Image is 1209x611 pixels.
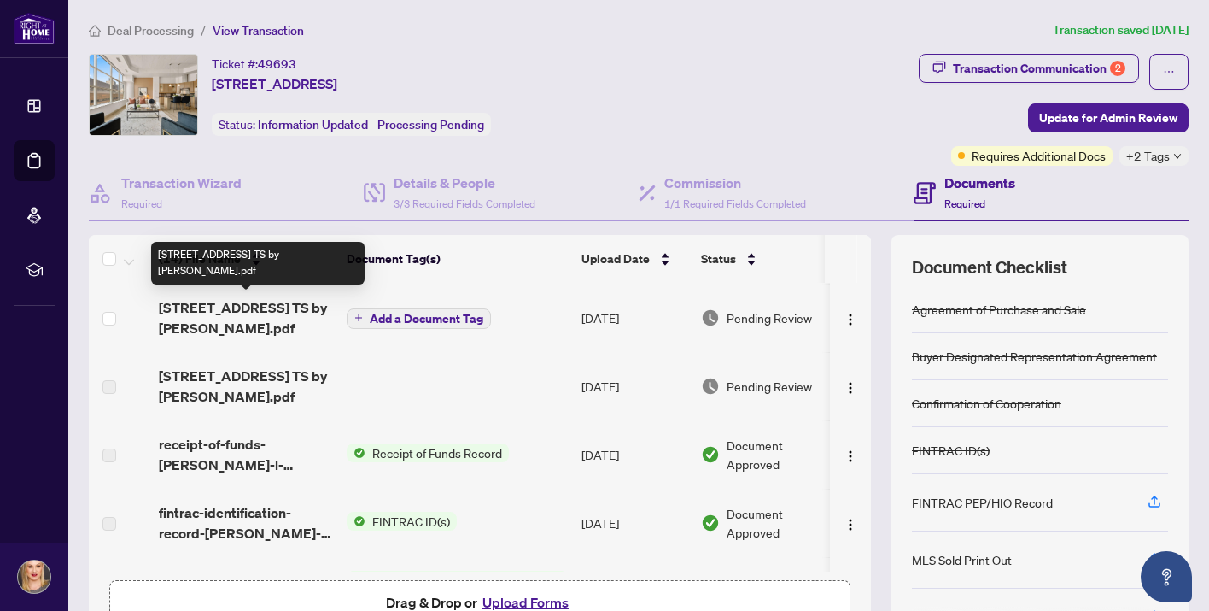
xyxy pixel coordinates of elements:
[912,347,1157,366] div: Buyer Designated Representation Agreement
[201,21,206,40] li: /
[727,377,812,396] span: Pending Review
[664,197,806,210] span: 1/1 Required Fields Completed
[844,518,857,532] img: Logo
[365,571,568,590] span: 120 Amendment to Agreement of Purchase and Sale
[844,381,857,395] img: Logo
[18,561,50,593] img: Profile Icon
[159,434,333,475] span: receipt-of-funds-[PERSON_NAME]-l-[PERSON_NAME]-20250924-131336.pdf
[581,250,650,268] span: Upload Date
[121,173,242,193] h4: Transaction Wizard
[972,146,1106,165] span: Requires Additional Docs
[159,297,333,338] span: [STREET_ADDRESS] TS by [PERSON_NAME].pdf
[575,489,694,557] td: [DATE]
[212,113,491,136] div: Status:
[394,197,535,210] span: 3/3 Required Fields Completed
[159,502,333,543] span: fintrac-identification-record-[PERSON_NAME]-l-[PERSON_NAME]-20250924-130520.pdf
[694,235,839,283] th: Status
[701,445,720,464] img: Document Status
[121,197,162,210] span: Required
[1141,551,1192,602] button: Open asap
[1053,21,1189,40] article: Transaction saved [DATE]
[664,173,806,193] h4: Commission
[727,504,832,542] span: Document Approved
[912,493,1053,512] div: FINTRAC PEP/HIO Record
[912,394,1061,413] div: Confirmation of Cooperation
[701,250,736,268] span: Status
[912,300,1086,319] div: Agreement of Purchase and Sale
[159,366,333,407] span: [STREET_ADDRESS] TS by [PERSON_NAME].pdf
[347,444,509,462] button: Status IconReceipt of Funds Record
[347,571,365,590] img: Status Icon
[212,73,337,94] span: [STREET_ADDRESS]
[575,352,694,420] td: [DATE]
[1126,146,1170,166] span: +2 Tags
[944,173,1015,193] h4: Documents
[108,23,194,38] span: Deal Processing
[151,242,365,285] div: [STREET_ADDRESS] TS by [PERSON_NAME].pdf
[837,304,864,332] button: Logo
[701,308,720,327] img: Document Status
[837,373,864,400] button: Logo
[844,449,857,463] img: Logo
[365,444,509,462] span: Receipt of Funds Record
[953,55,1125,82] div: Transaction Communication
[912,441,990,460] div: FINTRAC ID(s)
[347,308,491,329] button: Add a Document Tag
[912,550,1012,569] div: MLS Sold Print Out
[394,173,535,193] h4: Details & People
[575,284,694,352] td: [DATE]
[727,436,832,473] span: Document Approved
[1039,104,1177,132] span: Update for Admin Review
[258,117,484,132] span: Information Updated - Processing Pending
[701,377,720,396] img: Document Status
[912,256,1067,279] span: Document Checklist
[347,512,365,531] img: Status Icon
[370,313,483,325] span: Add a Document Tag
[340,235,575,283] th: Document Tag(s)
[844,313,857,326] img: Logo
[837,509,864,537] button: Logo
[213,23,304,38] span: View Transaction
[1163,66,1175,78] span: ellipsis
[152,235,340,283] th: (14) File Name
[347,307,491,329] button: Add a Document Tag
[701,514,720,532] img: Document Status
[365,512,457,531] span: FINTRAC ID(s)
[212,54,296,73] div: Ticket #:
[944,197,985,210] span: Required
[727,308,812,327] span: Pending Review
[575,235,694,283] th: Upload Date
[258,56,296,72] span: 49693
[347,512,457,531] button: Status IconFINTRAC ID(s)
[90,55,197,135] img: IMG-C12337238_1.jpg
[1028,103,1189,132] button: Update for Admin Review
[347,444,365,462] img: Status Icon
[837,441,864,468] button: Logo
[1173,152,1182,161] span: down
[89,25,101,37] span: home
[575,420,694,489] td: [DATE]
[354,314,363,322] span: plus
[1110,61,1125,76] div: 2
[14,13,55,44] img: logo
[919,54,1139,83] button: Transaction Communication2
